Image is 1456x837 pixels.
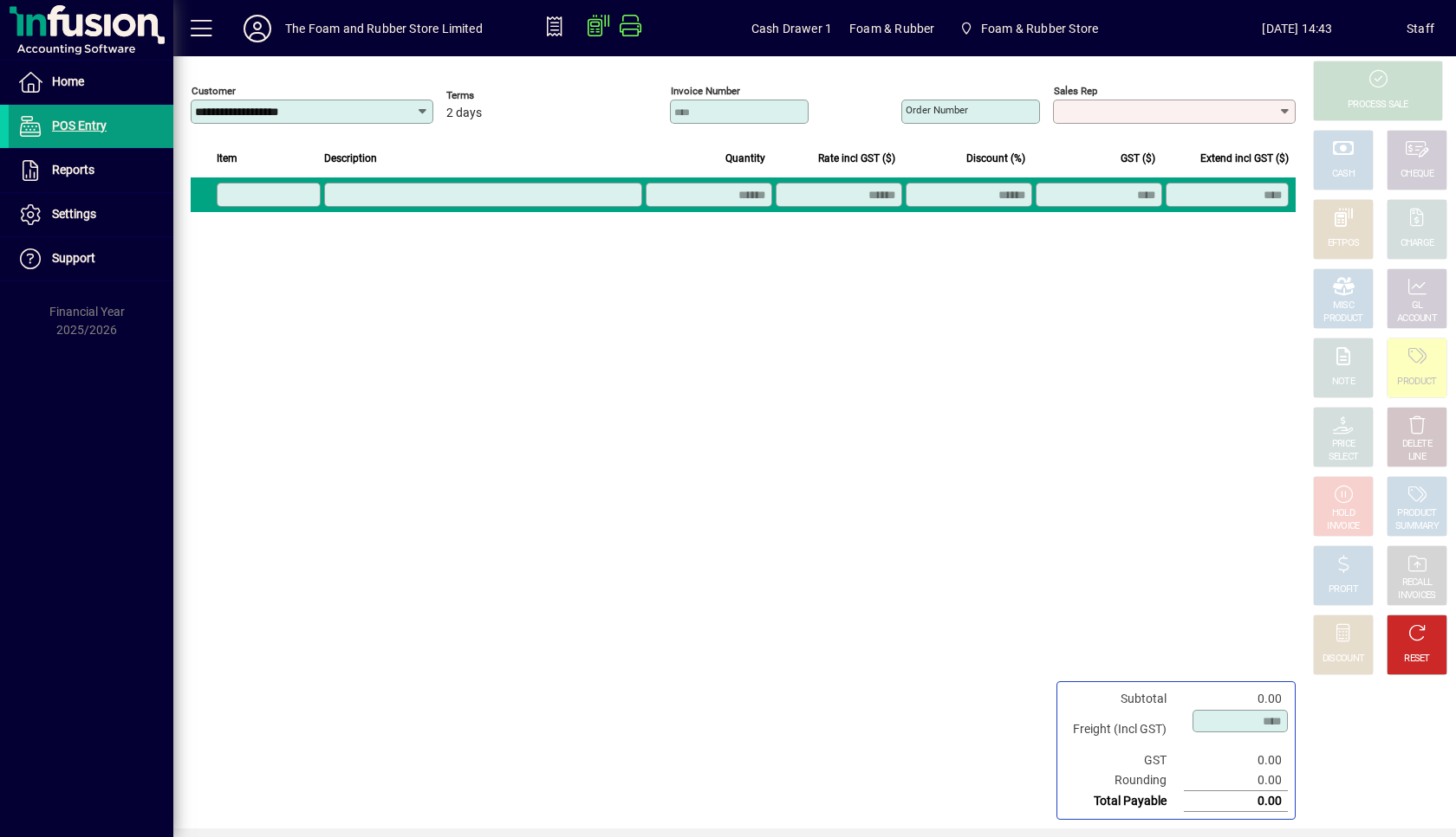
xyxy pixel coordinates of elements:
div: GL [1412,299,1423,312]
span: Cash Drawer 1 [751,15,832,42]
span: Settings [52,207,96,221]
a: Home [9,61,173,104]
div: INVOICES [1398,589,1435,602]
span: Foam & Rubber Store [981,15,1098,42]
div: CASH [1332,168,1355,181]
div: DISCOUNT [1323,653,1364,666]
div: HOLD [1332,507,1355,520]
a: Reports [9,149,173,192]
span: Home [52,74,84,88]
a: Support [9,237,173,280]
div: PROFIT [1329,583,1358,596]
div: PROCESS SALE [1348,99,1408,112]
button: Profile [230,13,285,44]
div: MISC [1333,299,1354,312]
td: Subtotal [1064,689,1184,709]
span: Description [324,149,377,168]
span: Extend incl GST ($) [1200,149,1289,168]
div: SELECT [1329,451,1359,464]
td: Rounding [1064,770,1184,791]
mat-label: Customer [192,85,236,97]
td: 0.00 [1184,750,1288,770]
div: PRICE [1332,438,1355,451]
div: PRODUCT [1397,376,1436,389]
div: LINE [1408,451,1426,464]
td: GST [1064,750,1184,770]
div: DELETE [1402,438,1432,451]
div: CHARGE [1401,237,1434,250]
td: Freight (Incl GST) [1064,709,1184,750]
td: 0.00 [1184,791,1288,812]
span: Foam & Rubber Store [952,13,1105,44]
span: GST ($) [1121,149,1155,168]
div: The Foam and Rubber Store Limited [285,15,483,42]
div: RECALL [1402,576,1433,589]
span: Terms [446,90,550,101]
span: [DATE] 14:43 [1188,15,1407,42]
mat-label: Invoice number [671,85,740,97]
a: Settings [9,193,173,236]
div: Staff [1407,15,1434,42]
div: CHEQUE [1401,168,1433,181]
div: PRODUCT [1397,507,1436,520]
td: 0.00 [1184,689,1288,709]
div: SUMMARY [1395,520,1439,533]
div: NOTE [1332,376,1355,389]
div: INVOICE [1327,520,1359,533]
div: RESET [1404,653,1430,666]
span: Quantity [725,149,765,168]
div: ACCOUNT [1397,312,1437,325]
span: Foam & Rubber [849,15,934,42]
td: Total Payable [1064,791,1184,812]
mat-label: Sales rep [1054,85,1097,97]
span: Item [217,149,237,168]
span: Reports [52,163,94,177]
span: Discount (%) [966,149,1025,168]
td: 0.00 [1184,770,1288,791]
div: PRODUCT [1323,312,1362,325]
mat-label: Order number [906,104,968,116]
span: Support [52,251,95,265]
span: Rate incl GST ($) [818,149,895,168]
span: POS Entry [52,119,107,132]
div: EFTPOS [1328,237,1360,250]
span: 2 days [446,106,482,120]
